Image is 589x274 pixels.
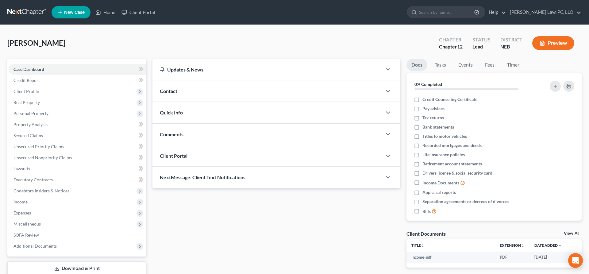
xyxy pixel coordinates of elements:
[472,43,491,50] div: Lead
[160,88,177,94] span: Contact
[13,177,53,182] span: Executory Contracts
[160,110,183,115] span: Quick Info
[9,174,146,185] a: Executory Contracts
[421,244,425,248] i: unfold_more
[9,75,146,86] a: Credit Report
[9,230,146,241] a: SOFA Review
[406,230,446,237] div: Client Documents
[495,252,529,263] td: PDF
[13,210,31,215] span: Expenses
[13,78,40,83] span: Credit Report
[9,130,146,141] a: Secured Claims
[9,141,146,152] a: Unsecured Priority Claims
[160,174,245,180] span: NextMessage: Client Text Notifications
[7,38,65,47] span: [PERSON_NAME]
[13,166,30,171] span: Lawsuits
[411,243,425,248] a: Titleunfold_more
[453,59,478,71] a: Events
[422,161,482,167] span: Retirement account statements
[160,153,187,159] span: Client Portal
[534,243,562,248] a: Date Added expand_more
[422,170,492,176] span: Drivers license & social security card
[13,67,44,72] span: Case Dashboard
[64,10,85,15] span: New Case
[502,59,524,71] a: Timer
[422,142,482,149] span: Recorded mortgages and deeds
[532,36,574,50] button: Preview
[439,36,463,43] div: Chapter
[9,163,146,174] a: Lawsuits
[13,155,72,160] span: Unsecured Nonpriority Claims
[422,208,431,214] span: Bills
[160,131,183,137] span: Comments
[422,133,467,139] span: Titles to motor vehicles
[568,253,583,268] div: Open Intercom Messenger
[422,152,465,158] span: Life insurance policies
[13,232,39,237] span: SOFA Review
[13,199,28,204] span: Income
[486,7,506,18] a: Help
[406,59,427,71] a: Docs
[419,6,475,18] input: Search by name...
[422,115,444,121] span: Tax returns
[9,64,146,75] a: Case Dashboard
[13,221,41,226] span: Miscellaneous
[9,152,146,163] a: Unsecured Nonpriority Claims
[13,133,43,138] span: Secured Claims
[422,96,477,102] span: Credit Counseling Certificate
[422,106,445,112] span: Pay advices
[430,59,451,71] a: Tasks
[480,59,500,71] a: Fees
[529,252,567,263] td: [DATE]
[13,144,64,149] span: Unsecured Priority Claims
[92,7,118,18] a: Home
[414,82,442,87] strong: 0% Completed
[500,243,525,248] a: Extensionunfold_more
[500,36,522,43] div: District
[13,100,40,105] span: Real Property
[422,124,454,130] span: Bank statements
[457,44,463,49] span: 12
[13,188,69,193] span: Codebtors Insiders & Notices
[9,119,146,130] a: Property Analysis
[472,36,491,43] div: Status
[558,244,562,248] i: expand_more
[13,111,48,116] span: Personal Property
[422,180,459,186] span: Income Documents
[500,43,522,50] div: NEB
[521,244,525,248] i: unfold_more
[422,199,509,205] span: Separation agreements or decrees of divorces
[564,231,579,236] a: View All
[118,7,158,18] a: Client Portal
[439,43,463,50] div: Chapter
[13,243,57,249] span: Additional Documents
[160,66,375,73] div: Updates & News
[406,252,495,263] td: Income-pdf
[422,189,456,195] span: Appraisal reports
[507,7,581,18] a: [PERSON_NAME] Law, PC, LLO
[13,122,48,127] span: Property Analysis
[13,89,39,94] span: Client Profile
